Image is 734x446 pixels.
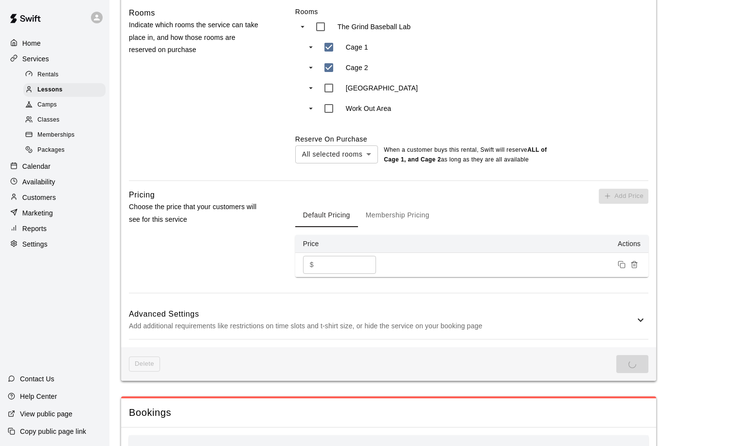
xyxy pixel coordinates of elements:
p: Availability [22,177,55,187]
div: Lessons [23,83,106,97]
div: Camps [23,98,106,112]
div: Packages [23,143,106,157]
label: Reserve On Purchase [295,135,367,143]
a: Lessons [23,82,109,97]
a: Customers [8,190,102,205]
label: Rooms [295,7,648,17]
a: Packages [23,143,109,158]
p: Reports [22,224,47,233]
div: Memberships [23,128,106,142]
p: [GEOGRAPHIC_DATA] [346,83,418,93]
a: Camps [23,98,109,113]
p: Help Center [20,392,57,401]
button: Default Pricing [295,204,358,227]
p: Services [22,54,49,64]
p: When a customer buys this rental , Swift will reserve as long as they are all available [384,145,554,165]
span: Camps [37,100,57,110]
p: Contact Us [20,374,54,384]
p: View public page [20,409,72,419]
a: Marketing [8,206,102,220]
span: Rentals [37,70,59,80]
span: Packages [37,145,65,155]
a: Classes [23,113,109,128]
a: Reports [8,221,102,236]
p: Cage 1 [346,42,368,52]
a: Memberships [23,128,109,143]
a: Rentals [23,67,109,82]
h6: Rooms [129,7,155,19]
p: Customers [22,193,56,202]
b: ALL of Cage 1, and Cage 2 [384,146,547,163]
span: Memberships [37,130,74,140]
span: Bookings [129,406,648,419]
h6: Advanced Settings [129,308,635,321]
div: Rentals [23,68,106,82]
div: All selected rooms [295,145,378,163]
p: Choose the price that your customers will see for this service [129,201,264,225]
p: Add additional requirements like restrictions on time slots and t-shirt size, or hide the service... [129,320,635,332]
p: Work Out Area [346,104,392,113]
button: Duplicate price [615,258,628,271]
p: Marketing [22,208,53,218]
a: Settings [8,237,102,251]
p: Copy public page link [20,427,86,436]
p: Home [22,38,41,48]
p: Indicate which rooms the service can take place in, and how those rooms are reserved on purchase [129,19,264,56]
a: Home [8,36,102,51]
p: $ [310,260,314,270]
a: Calendar [8,159,102,174]
span: Classes [37,115,59,125]
div: Advanced SettingsAdd additional requirements like restrictions on time slots and t-shirt size, or... [129,301,648,339]
button: Membership Pricing [358,204,437,227]
th: Price [295,235,393,253]
span: Lessons [37,85,63,95]
a: Availability [8,175,102,189]
h6: Pricing [129,189,155,201]
div: Classes [23,113,106,127]
a: Services [8,52,102,66]
p: Cage 2 [346,63,368,72]
p: The Grind Baseball Lab [338,22,411,32]
th: Actions [393,235,648,253]
span: This lesson can't be deleted because its tied to: credits, [129,357,160,372]
p: Settings [22,239,48,249]
button: Remove price [628,258,641,271]
ul: swift facility view [295,17,490,119]
p: Calendar [22,161,51,171]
